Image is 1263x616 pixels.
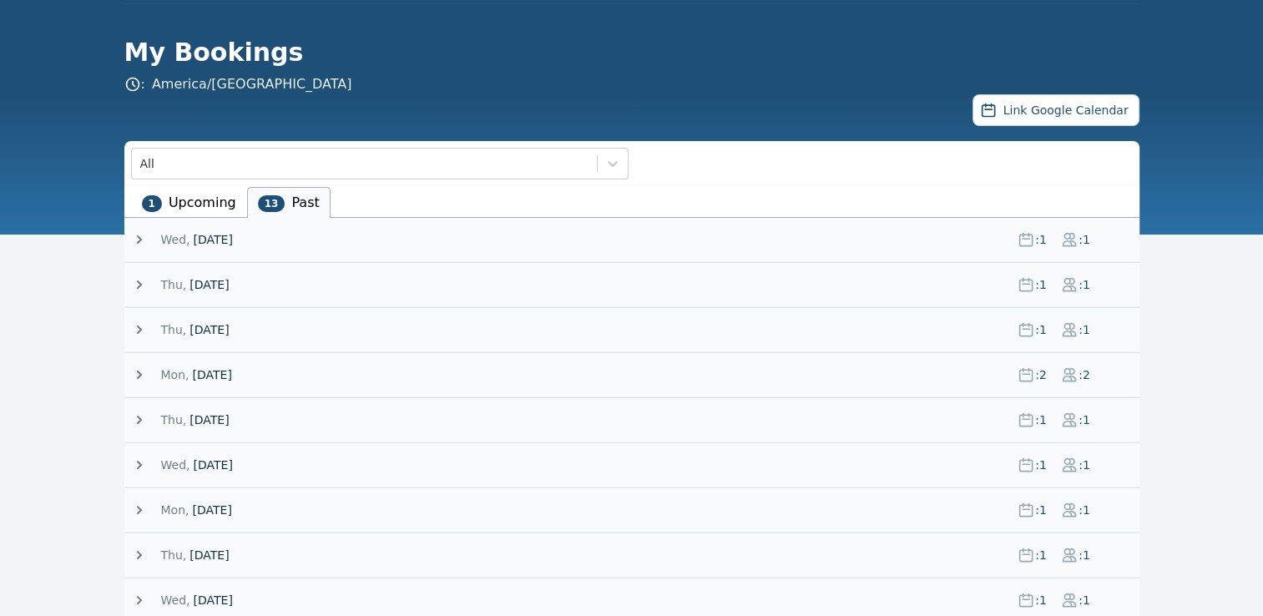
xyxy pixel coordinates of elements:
[1078,321,1091,338] span: : 1
[1078,502,1091,518] span: : 1
[161,502,189,518] span: Mon,
[973,94,1139,126] button: Link Google Calendar
[1034,547,1048,563] span: : 1
[161,276,187,293] span: Thu,
[1078,457,1091,473] span: : 1
[1034,502,1048,518] span: : 1
[189,412,229,428] span: [DATE]
[161,231,190,248] span: Wed,
[1078,547,1091,563] span: : 1
[1078,412,1091,428] span: : 1
[192,502,231,518] span: [DATE]
[131,187,247,218] li: Upcoming
[193,457,232,473] span: [DATE]
[131,502,1139,518] button: Mon,[DATE]:1:1
[1034,366,1048,383] span: : 2
[189,547,229,563] span: [DATE]
[1034,321,1048,338] span: : 1
[189,276,229,293] span: [DATE]
[1034,231,1048,248] span: : 1
[1034,276,1048,293] span: : 1
[258,195,285,212] span: 13
[247,187,331,218] li: Past
[1034,592,1048,608] span: : 1
[192,366,231,383] span: [DATE]
[152,76,352,92] a: America/[GEOGRAPHIC_DATA]
[131,547,1139,563] button: Thu,[DATE]:1:1
[1078,276,1091,293] span: : 1
[124,74,352,94] span: :
[161,457,190,473] span: Wed,
[1078,592,1091,608] span: : 1
[189,321,229,338] span: [DATE]
[161,547,187,563] span: Thu,
[131,412,1139,428] button: Thu,[DATE]:1:1
[124,38,1126,68] h1: My Bookings
[131,457,1139,473] button: Wed,[DATE]:1:1
[161,321,187,338] span: Thu,
[140,155,154,172] div: All
[1034,457,1048,473] span: : 1
[1078,366,1091,383] span: : 2
[193,592,232,608] span: [DATE]
[142,195,162,212] span: 1
[161,366,189,383] span: Mon,
[1078,231,1091,248] span: : 1
[193,231,232,248] span: [DATE]
[1034,412,1048,428] span: : 1
[131,276,1139,293] button: Thu,[DATE]:1:1
[131,592,1139,608] button: Wed,[DATE]:1:1
[131,231,1139,248] button: Wed,[DATE]:1:1
[161,412,187,428] span: Thu,
[161,592,190,608] span: Wed,
[131,321,1139,338] button: Thu,[DATE]:1:1
[131,366,1139,383] button: Mon,[DATE]:2:2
